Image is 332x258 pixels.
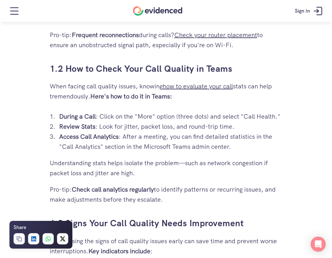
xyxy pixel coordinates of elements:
[59,132,119,141] strong: Access Call Analytics
[50,63,233,74] a: 1.2 How to Check Your Call Quality in Teams
[290,2,329,20] a: Sign In
[88,247,150,255] strong: Key indicators include
[50,158,283,178] p: Understanding stats helps isolate the problem—such as network congestion if packet loss and jitte...
[311,237,326,252] div: Open Intercom Messenger
[295,7,310,15] p: Sign In
[50,217,244,229] a: 1.3 Signs Your Call Quality Needs Improvement
[59,122,95,131] strong: Review Stats
[59,112,96,121] strong: During a Call
[59,111,283,121] p: : Click on the "More" option (three dots) and select "Call Health."
[14,223,26,232] h6: Share
[50,184,283,205] p: Pro-tip: to identify patterns or recurring issues, and make adjustments before they escalate.
[59,132,283,152] p: : After a meeting, you can find detailed statistics in the "Call Analytics" section in the Micros...
[90,92,172,100] strong: Here's how to do it in Teams:
[59,121,283,132] p: : Look for jitter, packet loss, and round-trip time.
[50,81,283,101] p: When facing call quality issues, knowing stats can help tremendously.
[50,236,283,256] p: Recognising the signs of call quality issues early can save time and prevent worse interruptions. :
[72,185,154,193] strong: Check call analytics regularly
[163,82,233,90] a: how to evaluate your call
[133,6,183,16] a: Home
